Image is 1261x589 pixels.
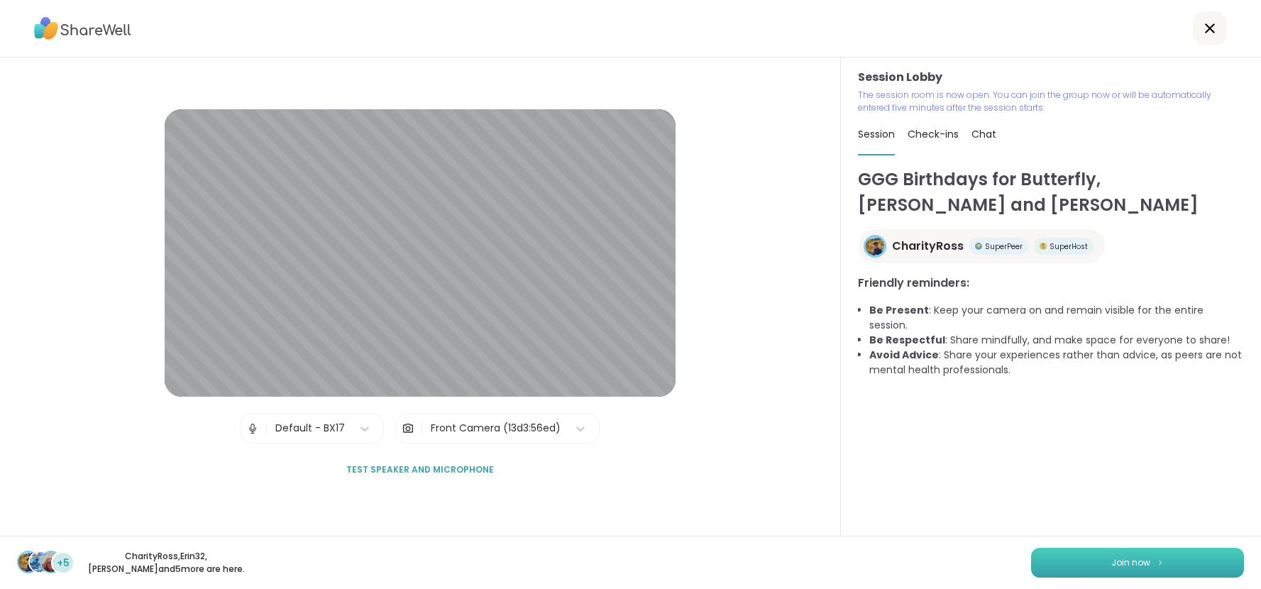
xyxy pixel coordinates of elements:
[1031,548,1244,578] button: Join now
[858,167,1244,218] h1: GGG Birthdays for Butterfly, [PERSON_NAME] and [PERSON_NAME]
[1050,241,1088,252] span: SuperHost
[34,12,131,45] img: ShareWell Logo
[1156,558,1164,566] img: ShareWell Logomark
[858,69,1244,86] h3: Session Lobby
[420,414,424,443] span: |
[18,552,38,572] img: CharityRoss
[869,303,1244,333] li: : Keep your camera on and remain visible for the entire session.
[975,243,982,250] img: Peer Badge Three
[858,89,1244,114] p: The session room is now open. You can join the group now or will be automatically entered five mi...
[858,127,895,141] span: Session
[869,333,945,347] b: Be Respectful
[87,550,246,576] p: CharityRoss , Erin32 , [PERSON_NAME] and 5 more are here.
[858,275,1244,292] h3: Friendly reminders:
[908,127,959,141] span: Check-ins
[985,241,1023,252] span: SuperPeer
[869,348,939,362] b: Avoid Advice
[41,552,61,572] img: dodi
[30,552,50,572] img: Erin32
[869,333,1244,348] li: : Share mindfully, and make space for everyone to share!
[869,303,929,317] b: Be Present
[246,414,259,443] img: Microphone
[402,414,414,443] img: Camera
[265,414,268,443] span: |
[431,421,561,436] div: Front Camera (13d3:56ed)
[892,238,964,255] span: CharityRoss
[869,348,1244,378] li: : Share your experiences rather than advice, as peers are not mental health professionals.
[57,556,70,571] span: +5
[1040,243,1047,250] img: Peer Badge One
[858,229,1105,263] a: CharityRossCharityRossPeer Badge ThreeSuperPeerPeer Badge OneSuperHost
[866,237,884,255] img: CharityRoss
[971,127,996,141] span: Chat
[346,463,494,476] span: Test speaker and microphone
[1111,556,1150,569] span: Join now
[275,421,345,436] div: Default - BX17
[341,455,500,485] button: Test speaker and microphone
